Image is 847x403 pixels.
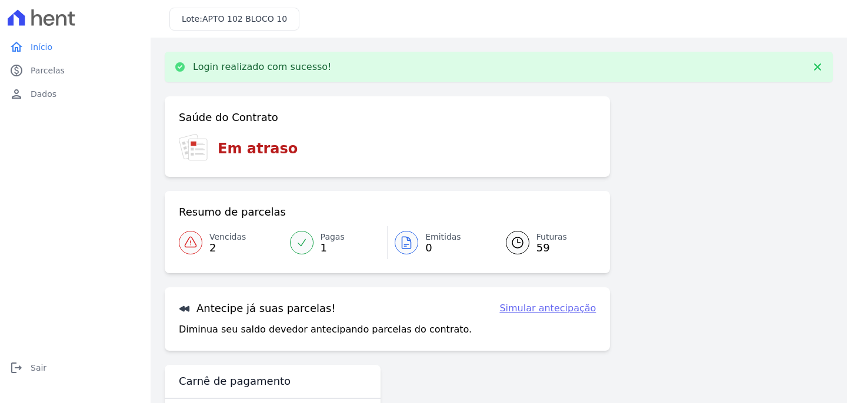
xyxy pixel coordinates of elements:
[388,226,492,259] a: Emitidas 0
[218,138,298,159] h3: Em atraso
[425,243,461,253] span: 0
[31,65,65,76] span: Parcelas
[321,243,345,253] span: 1
[536,231,567,243] span: Futuras
[283,226,388,259] a: Pagas 1
[5,82,146,106] a: personDados
[209,243,246,253] span: 2
[179,226,283,259] a: Vencidas 2
[202,14,287,23] span: APTO 102 BLOCO 10
[536,243,567,253] span: 59
[9,87,24,101] i: person
[193,61,332,73] p: Login realizado com sucesso!
[9,63,24,78] i: paid
[209,231,246,243] span: Vencidas
[31,362,46,374] span: Sair
[179,374,291,388] h3: Carnê de pagamento
[182,13,287,25] h3: Lote:
[179,323,472,337] p: Diminua seu saldo devedor antecipando parcelas do contrato.
[5,35,146,59] a: homeInício
[499,301,596,315] a: Simular antecipação
[321,231,345,243] span: Pagas
[31,41,52,53] span: Início
[5,59,146,82] a: paidParcelas
[179,110,278,125] h3: Saúde do Contrato
[5,356,146,380] a: logoutSair
[31,88,56,100] span: Dados
[9,40,24,54] i: home
[9,361,24,375] i: logout
[179,205,286,219] h3: Resumo de parcelas
[179,301,336,315] h3: Antecipe já suas parcelas!
[492,226,596,259] a: Futuras 59
[425,231,461,243] span: Emitidas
